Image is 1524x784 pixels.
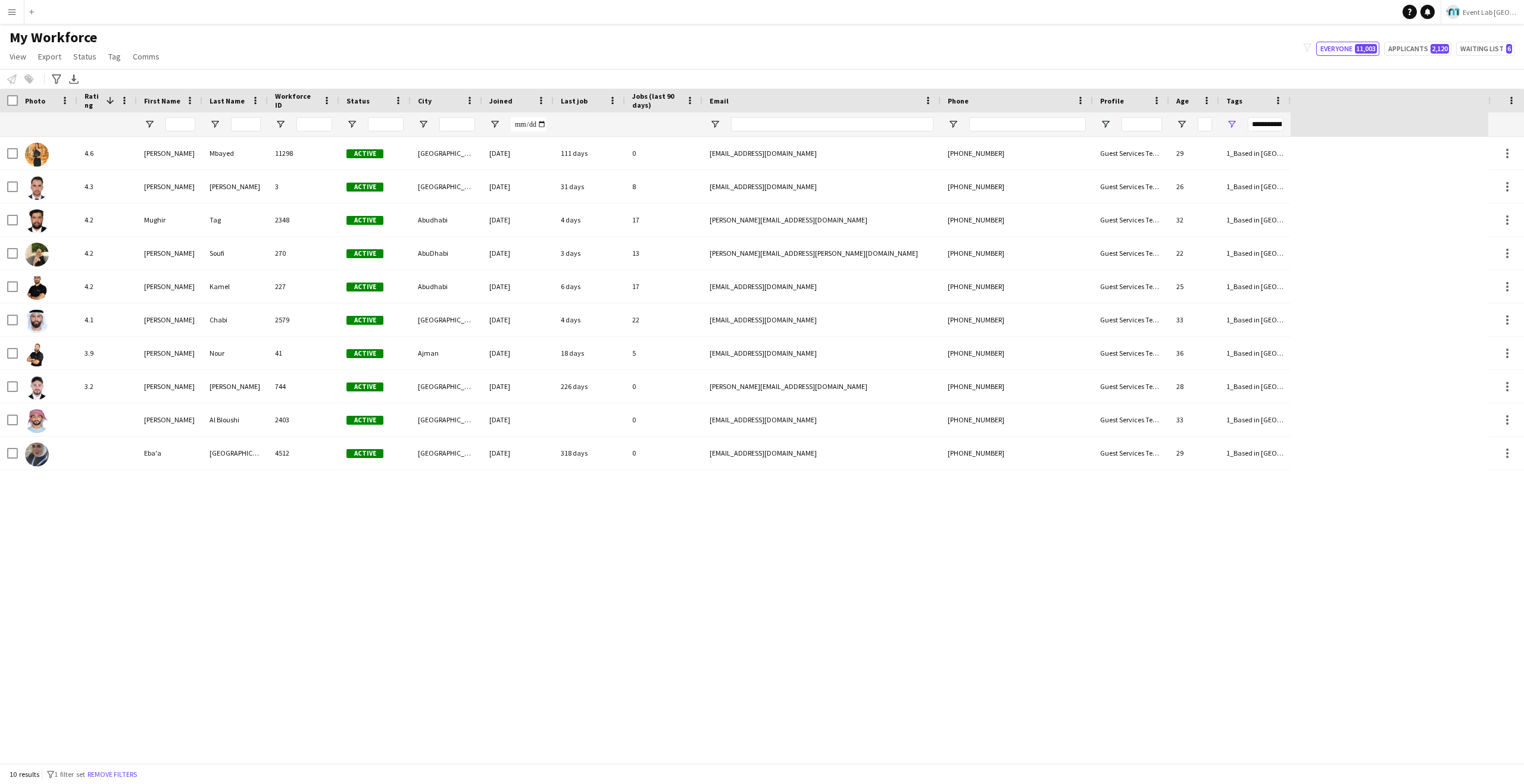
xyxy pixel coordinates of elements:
[411,370,482,403] div: [GEOGRAPHIC_DATA]
[268,303,339,336] div: 2579
[1093,303,1169,336] div: Guest Services Team
[411,137,482,170] div: [GEOGRAPHIC_DATA]
[632,92,681,109] span: Jobs (last 90 days)
[625,170,702,203] div: 8
[702,437,941,469] div: [EMAIL_ADDRESS][DOMAIN_NAME]
[1093,337,1169,369] div: Guest Services Team
[1093,203,1169,236] div: Guest Services Team
[702,303,941,336] div: [EMAIL_ADDRESS][DOMAIN_NAME]
[1176,96,1189,105] span: Age
[482,437,554,469] div: [DATE]
[137,237,202,269] div: [PERSON_NAME]
[25,176,49,200] img: Ahmad Abu Rahma
[1169,137,1219,170] div: 29
[554,437,625,469] div: 318 days
[77,203,137,236] div: 4.2
[1219,270,1291,303] div: 1_Based in [GEOGRAPHIC_DATA], 2_English Level = 3/3 Excellent, 3_Managers Training AD, 4_EA Activ...
[561,96,588,105] span: Last job
[1219,170,1291,203] div: 1_Based in [GEOGRAPHIC_DATA], 2_English Level = 3/3 Excellent, 3_Managers Training AD, 4_EA Active
[346,382,383,391] span: Active
[68,49,101,64] a: Status
[941,403,1093,436] div: [PHONE_NUMBER]
[275,119,286,130] button: Open Filter Menu
[25,309,49,333] img: Ahmad Chabi
[128,49,164,64] a: Comms
[1355,44,1377,54] span: 11,003
[482,370,554,403] div: [DATE]
[482,270,554,303] div: [DATE]
[1093,170,1169,203] div: Guest Services Team
[411,337,482,369] div: Ajman
[275,92,318,109] span: Workforce ID
[77,370,137,403] div: 3.2
[85,92,101,109] span: Rating
[346,416,383,425] span: Active
[411,437,482,469] div: [GEOGRAPHIC_DATA]
[77,270,137,303] div: 4.2
[1219,437,1291,469] div: 1_Based in [GEOGRAPHIC_DATA], 1_Based in [GEOGRAPHIC_DATA]/[GEOGRAPHIC_DATA]/[GEOGRAPHIC_DATA], 2...
[625,237,702,269] div: 13
[1198,117,1212,131] input: Age Filter Input
[948,119,958,130] button: Open Filter Menu
[1169,303,1219,336] div: 33
[1456,42,1514,56] button: Waiting list6
[137,170,202,203] div: [PERSON_NAME]
[137,370,202,403] div: [PERSON_NAME]
[1219,403,1291,436] div: 1_Based in [GEOGRAPHIC_DATA], 2_English Level = 3/3 Excellent, 3_Managers Training AD
[268,270,339,303] div: 227
[10,29,97,46] span: My Workforce
[702,270,941,303] div: [EMAIL_ADDRESS][DOMAIN_NAME]
[941,337,1093,369] div: [PHONE_NUMBER]
[25,243,49,266] img: Randa Soufi
[702,170,941,203] div: [EMAIL_ADDRESS][DOMAIN_NAME]
[731,117,933,131] input: Email Filter Input
[941,370,1093,403] div: [PHONE_NUMBER]
[1226,96,1242,105] span: Tags
[1219,370,1291,403] div: 1_Based in [GEOGRAPHIC_DATA], 2_English Level = 3/3 Excellent, 3_Managers Training AD, 4_EA Active
[489,96,513,105] span: Joined
[25,343,49,366] img: Osama Nour
[38,51,61,62] span: Export
[411,170,482,203] div: [GEOGRAPHIC_DATA]
[411,270,482,303] div: Abudhabi
[268,370,339,403] div: 744
[418,119,429,130] button: Open Filter Menu
[137,137,202,170] div: [PERSON_NAME]
[1093,137,1169,170] div: Guest Services Team
[941,203,1093,236] div: [PHONE_NUMBER]
[411,303,482,336] div: [GEOGRAPHIC_DATA]
[1169,437,1219,469] div: 29
[77,303,137,336] div: 4.1
[1093,437,1169,469] div: Guest Services Team
[625,203,702,236] div: 17
[202,337,268,369] div: Nour
[1093,237,1169,269] div: Guest Services Team
[1100,96,1124,105] span: Profile
[77,170,137,203] div: 4.3
[941,270,1093,303] div: [PHONE_NUMBER]
[482,203,554,236] div: [DATE]
[346,349,383,358] span: Active
[104,49,126,64] a: Tag
[346,183,383,192] span: Active
[296,117,332,131] input: Workforce ID Filter Input
[1100,119,1111,130] button: Open Filter Menu
[941,303,1093,336] div: [PHONE_NUMBER]
[368,117,404,131] input: Status Filter Input
[489,119,500,130] button: Open Filter Menu
[948,96,969,105] span: Phone
[25,96,45,105] span: Photo
[1219,337,1291,369] div: 1_Based in [GEOGRAPHIC_DATA], 1_Based in [GEOGRAPHIC_DATA]/[GEOGRAPHIC_DATA]/[GEOGRAPHIC_DATA], 2...
[231,117,261,131] input: Last Name Filter Input
[554,237,625,269] div: 3 days
[482,337,554,369] div: [DATE]
[1431,44,1449,54] span: 2,120
[268,170,339,203] div: 3
[144,119,155,130] button: Open Filter Menu
[702,370,941,403] div: [PERSON_NAME][EMAIL_ADDRESS][DOMAIN_NAME]
[1384,42,1451,56] button: Applicants2,120
[941,137,1093,170] div: [PHONE_NUMBER]
[1219,203,1291,236] div: 1_Based in [GEOGRAPHIC_DATA], 2_English Level = 2/3 Good , 3_Managers Training AD, 4_EA Active
[202,403,268,436] div: Al Bloushi
[625,270,702,303] div: 17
